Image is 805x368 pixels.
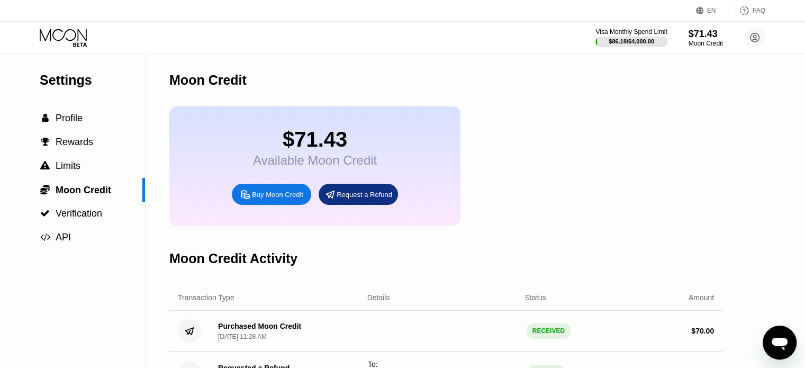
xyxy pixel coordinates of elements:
[753,7,765,14] div: FAQ
[41,137,50,147] span: 
[42,113,49,123] span: 
[253,128,377,151] div: $71.43
[525,293,546,302] div: Status
[178,293,234,302] div: Transaction Type
[56,160,80,171] span: Limits
[707,7,716,14] div: EN
[169,73,247,88] div: Moon Credit
[252,190,303,199] div: Buy Moon Credit
[689,29,723,40] div: $71.43
[40,209,50,218] span: 
[56,113,83,123] span: Profile
[218,333,267,340] div: [DATE] 11:28 AM
[728,5,765,16] div: FAQ
[337,190,392,199] div: Request a Refund
[595,28,667,47] div: Visa Monthly Spend Limit$86.18/$4,000.00
[40,232,50,242] span: 
[609,38,654,44] div: $86.18 / $4,000.00
[691,327,714,335] div: $ 70.00
[218,322,301,330] div: Purchased Moon Credit
[40,161,50,170] span: 
[367,293,390,302] div: Details
[169,251,297,266] div: Moon Credit Activity
[56,137,93,147] span: Rewards
[763,326,797,360] iframe: Button to launch messaging window, conversation in progress
[319,184,398,205] div: Request a Refund
[595,28,667,35] div: Visa Monthly Spend Limit
[40,137,50,147] div: 
[696,5,728,16] div: EN
[40,113,50,123] div: 
[689,293,714,302] div: Amount
[689,40,723,47] div: Moon Credit
[56,208,102,219] span: Verification
[40,73,145,88] div: Settings
[232,184,311,205] div: Buy Moon Credit
[56,185,111,195] span: Moon Credit
[253,153,377,168] div: Available Moon Credit
[689,29,723,47] div: $71.43Moon Credit
[40,184,50,195] span: 
[526,323,571,339] div: RECEIVED
[56,232,71,243] span: API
